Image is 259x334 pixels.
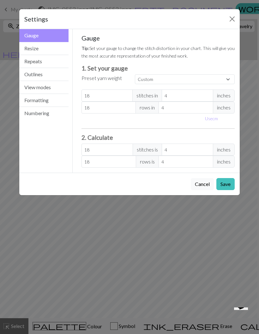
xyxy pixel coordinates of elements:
h5: Gauge [81,34,235,42]
span: inches [213,144,235,156]
h3: 2. Calculate [81,134,235,141]
button: Resize [19,42,69,55]
button: Repeats [19,55,69,68]
button: Numbering [19,107,69,120]
button: Gauge [19,29,69,42]
span: rows is [136,156,159,168]
span: inches [213,156,235,168]
button: Outlines [19,68,69,81]
iframe: chat widget [232,307,253,328]
h5: Settings [24,14,48,24]
strong: Tip: [81,46,89,51]
span: inches [213,90,235,102]
button: Save [216,178,235,190]
span: stitches in [132,90,162,102]
button: Close [227,14,237,24]
small: Set your gauge to change the stitch distortion in your chart. This will give you the most accurat... [81,46,235,59]
h3: 1. Set your gauge [81,65,235,72]
button: View modes [19,81,69,94]
button: Cancel [191,178,214,190]
span: stitches is [133,144,162,156]
span: inches [213,102,235,114]
span: rows in [136,102,159,114]
label: Preset yarn weight [81,74,122,82]
button: Usecm [202,114,221,123]
button: Formatting [19,94,69,107]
